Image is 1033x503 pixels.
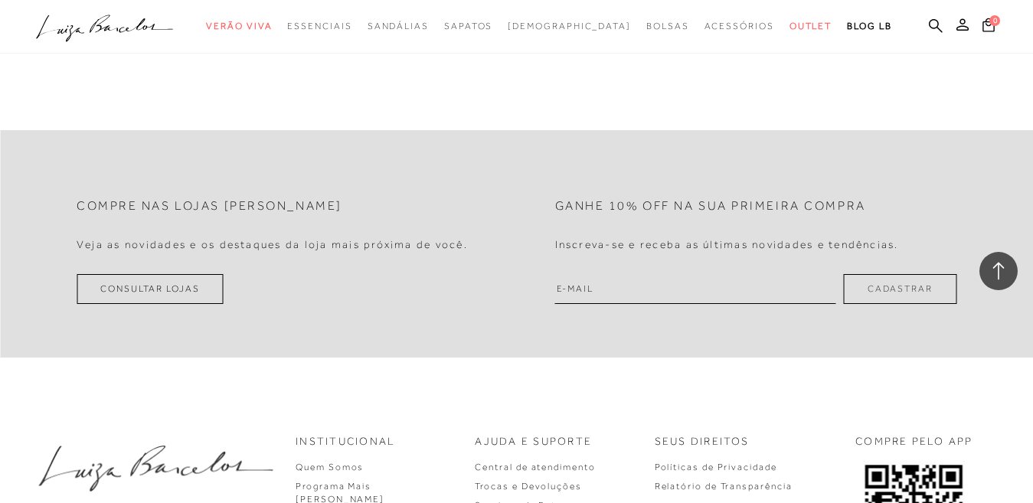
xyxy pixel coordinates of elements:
[646,21,689,31] span: Bolsas
[77,238,468,251] h4: Veja as novidades e os destaques da loja mais próxima de você.
[655,434,750,449] p: Seus Direitos
[287,21,351,31] span: Essenciais
[704,12,774,41] a: categoryNavScreenReaderText
[77,199,342,214] h2: Compre nas lojas [PERSON_NAME]
[368,21,429,31] span: Sandálias
[978,17,999,38] button: 0
[206,12,272,41] a: categoryNavScreenReaderText
[444,21,492,31] span: Sapatos
[555,274,836,304] input: E-mail
[555,199,866,214] h2: Ganhe 10% off na sua primeira compra
[296,462,364,472] a: Quem Somos
[847,21,891,31] span: BLOG LB
[508,12,631,41] a: noSubCategoriesText
[704,21,774,31] span: Acessórios
[475,462,595,472] a: Central de atendimento
[508,21,631,31] span: [DEMOGRAPHIC_DATA]
[789,21,832,31] span: Outlet
[789,12,832,41] a: categoryNavScreenReaderText
[847,12,891,41] a: BLOG LB
[844,274,956,304] button: Cadastrar
[646,12,689,41] a: categoryNavScreenReaderText
[475,434,592,449] p: Ajuda e Suporte
[77,274,224,304] a: Consultar Lojas
[555,238,899,251] h4: Inscreva-se e receba as últimas novidades e tendências.
[206,21,272,31] span: Verão Viva
[444,12,492,41] a: categoryNavScreenReaderText
[296,434,395,449] p: Institucional
[989,15,1000,26] span: 0
[38,446,273,491] img: luiza-barcelos.png
[855,434,973,449] p: COMPRE PELO APP
[368,12,429,41] a: categoryNavScreenReaderText
[287,12,351,41] a: categoryNavScreenReaderText
[475,481,581,492] a: Trocas e Devoluções
[655,462,777,472] a: Políticas de Privacidade
[655,481,793,492] a: Relatório de Transparência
